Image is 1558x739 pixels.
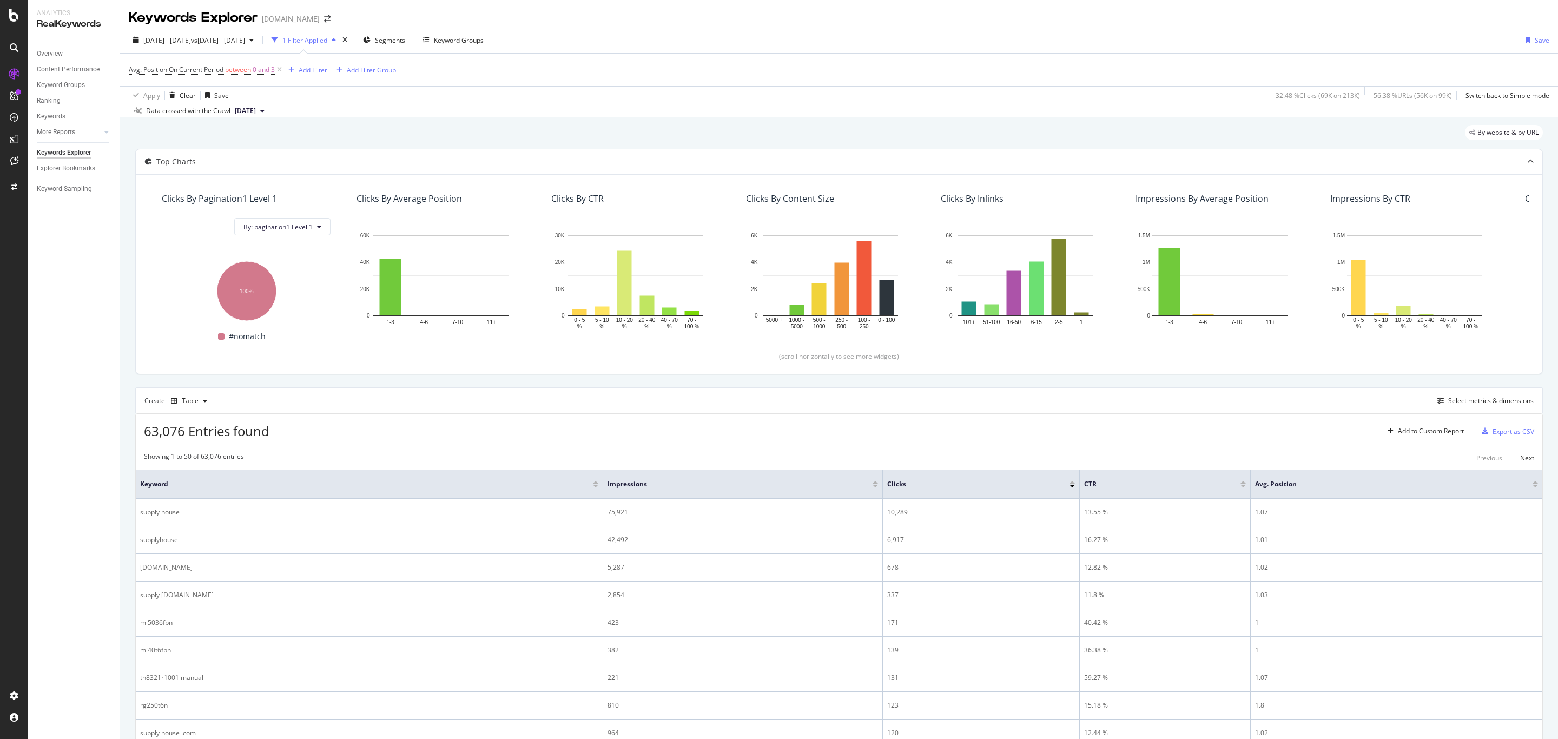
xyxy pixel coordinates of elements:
text: 4-6 [1199,319,1207,325]
div: 75,921 [608,507,878,517]
text: 60K [360,233,370,239]
text: 4K [946,260,953,266]
text: 10K [555,286,565,292]
div: Showing 1 to 50 of 63,076 entries [144,452,244,465]
div: Next [1520,453,1534,463]
div: 1.01 [1255,535,1538,545]
span: 0 and 3 [253,62,275,77]
span: Keyword [140,479,577,489]
text: 20K [360,286,370,292]
div: Clicks By CTR [551,193,604,204]
text: 2-5 [1055,319,1063,325]
div: Export as CSV [1493,427,1534,436]
div: 1 [1255,618,1538,628]
text: 0 [949,313,953,319]
div: 1.8 [1255,701,1538,710]
div: 12.82 % [1084,563,1246,572]
text: 10 - 20 [616,317,633,323]
svg: A chart. [941,230,1110,331]
div: Clicks By pagination1 Level 1 [162,193,277,204]
div: arrow-right-arrow-left [324,15,331,23]
text: 250 [860,324,869,330]
a: Keyword Groups [37,80,112,91]
text: 100 % [684,324,699,330]
text: 20 - 40 [638,317,656,323]
text: 1-3 [1165,319,1173,325]
div: 171 [887,618,1075,628]
text: % [622,324,627,330]
a: Explorer Bookmarks [37,163,112,174]
div: times [340,35,349,45]
text: 5000 + [766,317,783,323]
text: 0 [367,313,370,319]
div: 32.48 % Clicks ( 69K on 213K ) [1276,91,1360,100]
text: 1000 [813,324,826,330]
text: % [1378,324,1383,330]
button: 1 Filter Applied [267,31,340,49]
text: 0 - 100 [878,317,895,323]
text: 500K [1138,286,1151,292]
text: 70 - [687,317,696,323]
div: th8321r1001 manual [140,673,598,683]
div: A chart. [357,230,525,331]
button: Add Filter Group [332,63,396,76]
div: Clicks By Content Size [746,193,834,204]
text: % [644,324,649,330]
div: RealKeywords [37,18,111,30]
span: 63,076 Entries found [144,422,269,440]
a: Content Performance [37,64,112,75]
div: 15.18 % [1084,701,1246,710]
svg: A chart. [1136,230,1304,331]
button: Select metrics & dimensions [1433,394,1534,407]
div: Data crossed with the Crawl [146,106,230,116]
div: 10,289 [887,507,1075,517]
text: 2K [751,286,758,292]
div: Previous [1476,453,1502,463]
div: Ranking [37,95,61,107]
div: Save [1535,36,1549,45]
text: 40 - 70 [661,317,678,323]
text: 0 [1147,313,1150,319]
div: 16.27 % [1084,535,1246,545]
button: Next [1520,452,1534,465]
div: 36.38 % [1084,645,1246,655]
text: 6K [751,233,758,239]
div: 2,854 [608,590,878,600]
text: 1.5M [1333,233,1345,239]
text: 5 - 10 [595,317,609,323]
div: 11.8 % [1084,590,1246,600]
text: 30K [555,233,565,239]
div: supply house [140,507,598,517]
text: 1M [1143,260,1150,266]
div: 1.02 [1255,563,1538,572]
span: between [225,65,251,74]
text: 6K [946,233,953,239]
div: 382 [608,645,878,655]
text: 0 - 5 [1353,317,1364,323]
text: 20K [1529,273,1539,279]
button: Add to Custom Report [1383,423,1464,440]
div: 13.55 % [1084,507,1246,517]
text: % [1401,324,1406,330]
a: Ranking [37,95,112,107]
span: [DATE] - [DATE] [143,36,191,45]
div: 221 [608,673,878,683]
span: CTR [1084,479,1224,489]
div: supply [DOMAIN_NAME] [140,590,598,600]
button: [DATE] - [DATE]vs[DATE] - [DATE] [129,31,258,49]
iframe: Intercom live chat [1521,702,1547,728]
span: By: pagination1 Level 1 [243,222,313,232]
text: 20 - 40 [1417,317,1435,323]
span: Impressions [608,479,856,489]
text: 5000 [791,324,803,330]
div: Keyword Groups [434,36,484,45]
text: 500 - [813,317,826,323]
div: 59.27 % [1084,673,1246,683]
text: 5 - 10 [1374,317,1388,323]
text: 4K [751,260,758,266]
text: 101+ [963,319,975,325]
div: legacy label [1465,125,1543,140]
div: 964 [608,728,878,738]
